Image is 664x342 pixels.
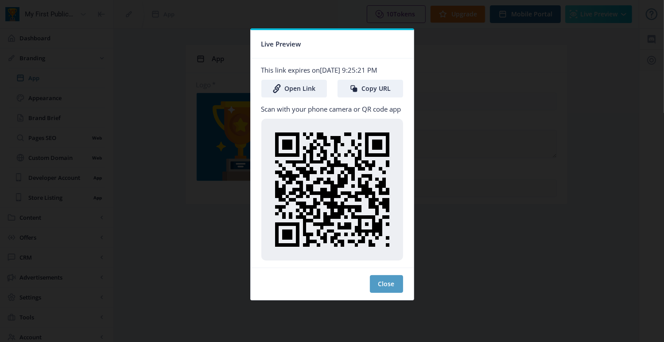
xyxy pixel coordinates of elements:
[261,80,327,97] a: Open Link
[370,275,403,293] button: Close
[261,66,403,74] p: This link expires on
[338,80,403,97] button: Copy URL
[261,105,403,113] p: Scan with your phone camera or QR code app
[320,66,377,74] span: [DATE] 9:25:21 PM
[261,37,301,51] span: Live Preview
